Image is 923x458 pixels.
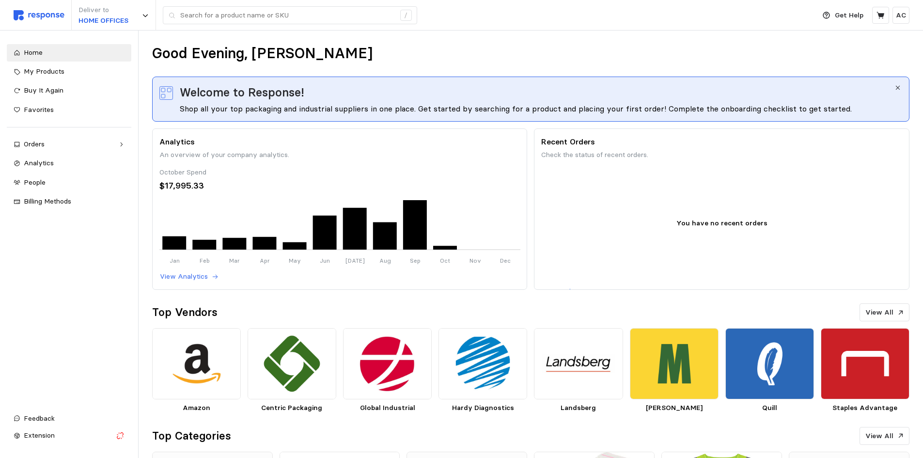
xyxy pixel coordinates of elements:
[180,7,395,24] input: Search for a product name or SKU
[865,431,893,442] p: View All
[725,328,814,399] img: bfee157a-10f7-4112-a573-b61f8e2e3b38.png
[159,136,520,148] p: Analytics
[860,427,909,445] button: View All
[7,174,131,191] a: People
[630,403,719,413] p: [PERSON_NAME]
[24,414,55,423] span: Feedback
[289,256,301,264] tspan: May
[152,403,241,413] p: Amazon
[248,328,336,399] img: b57ebca9-4645-4b82-9362-c975cc40820f.png
[159,86,173,100] img: svg%3e
[7,101,131,119] a: Favorites
[152,44,373,63] h1: Good Evening, [PERSON_NAME]
[152,428,231,443] h2: Top Categories
[7,410,131,427] button: Feedback
[180,84,304,101] span: Welcome to Response!
[14,10,64,20] img: svg%3e
[199,256,209,264] tspan: Feb
[7,44,131,62] a: Home
[229,256,240,264] tspan: Mar
[409,256,420,264] tspan: Sep
[541,136,902,148] p: Recent Orders
[320,256,330,264] tspan: Jun
[469,256,481,264] tspan: Nov
[169,256,179,264] tspan: Jan
[24,67,64,76] span: My Products
[152,328,241,399] img: d7805571-9dbc-467d-9567-a24a98a66352.png
[7,427,131,444] button: Extension
[248,403,336,413] p: Centric Packaging
[541,286,592,298] button: View Orders
[534,403,623,413] p: Landsberg
[159,271,219,283] button: View Analytics
[24,431,55,440] span: Extension
[892,7,909,24] button: AC
[24,105,54,114] span: Favorites
[725,403,814,413] p: Quill
[630,328,719,399] img: 28d3e18e-6544-46cd-9dd4-0f3bdfdd001e.png
[438,403,527,413] p: Hardy Diagnostics
[78,5,128,16] p: Deliver to
[379,256,391,264] tspan: Aug
[7,63,131,80] a: My Products
[159,179,520,192] div: $17,995.33
[835,10,863,21] p: Get Help
[180,103,894,114] div: Shop all your top packaging and industrial suppliers in one place. Get started by searching for a...
[24,86,63,95] span: Buy It Again
[78,16,128,26] p: HOME OFFICES
[400,10,412,21] div: /
[865,307,893,318] p: View All
[860,303,909,322] button: View All
[24,197,71,205] span: Billing Methods
[440,256,450,264] tspan: Oct
[821,403,909,413] p: Staples Advantage
[152,305,218,320] h2: Top Vendors
[542,286,580,297] p: View Orders
[7,155,131,172] a: Analytics
[896,10,906,21] p: AC
[817,6,869,25] button: Get Help
[343,328,432,399] img: 771c76c0-1592-4d67-9e09-d6ea890d945b.png
[24,139,114,150] div: Orders
[438,328,527,399] img: 4fb1f975-dd51-453c-b64f-21541b49956d.png
[345,256,364,264] tspan: [DATE]
[7,136,131,153] a: Orders
[24,48,43,57] span: Home
[159,167,520,178] div: October Spend
[24,178,46,187] span: People
[676,218,767,229] p: You have no recent orders
[821,328,909,399] img: 63258c51-adb8-4b2a-9b0d-7eba9747dc41.png
[7,193,131,210] a: Billing Methods
[260,256,270,264] tspan: Apr
[159,150,520,160] p: An overview of your company analytics.
[24,158,54,167] span: Analytics
[343,403,432,413] p: Global Industrial
[7,82,131,99] a: Buy It Again
[534,328,623,399] img: 7d13bdb8-9cc8-4315-963f-af194109c12d.png
[541,150,902,160] p: Check the status of recent orders.
[160,271,208,282] p: View Analytics
[500,256,511,264] tspan: Dec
